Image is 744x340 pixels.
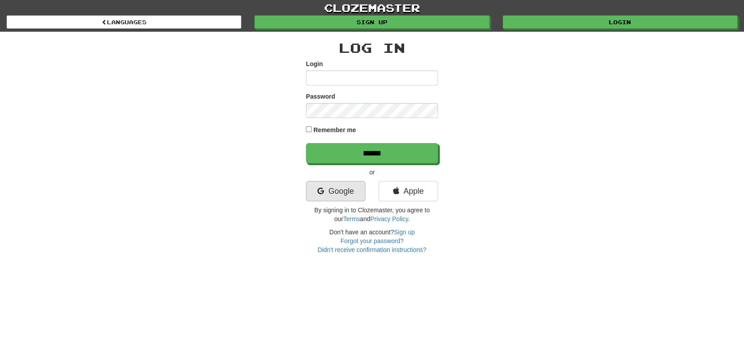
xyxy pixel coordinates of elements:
a: Forgot your password? [340,237,403,244]
label: Login [306,59,323,68]
a: Sign up [394,229,415,236]
a: Apple [379,181,438,201]
div: Don't have an account? [306,228,438,254]
a: Languages [7,15,241,29]
p: or [306,168,438,177]
p: By signing in to Clozemaster, you agree to our and . [306,206,438,223]
h2: Log In [306,41,438,55]
label: Password [306,92,335,101]
a: Didn't receive confirmation instructions? [317,246,426,253]
label: Remember me [313,126,356,134]
a: Google [306,181,365,201]
a: Login [503,15,737,29]
a: Terms [343,215,360,222]
a: Privacy Policy [370,215,408,222]
a: Sign up [254,15,489,29]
